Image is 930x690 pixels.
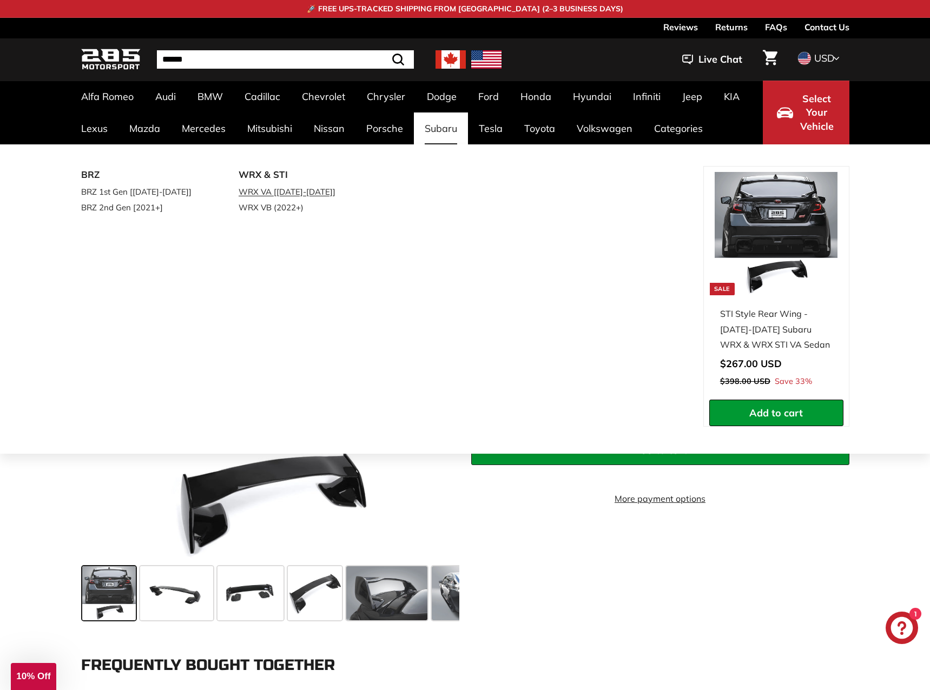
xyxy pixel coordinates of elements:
span: 10% Off [16,671,50,681]
a: KIA [713,81,750,112]
a: Honda [510,81,562,112]
span: Save 33% [775,375,812,389]
a: Toyota [513,112,566,144]
span: Add to cart [749,407,803,419]
a: Mazda [118,112,171,144]
a: BMW [187,81,234,112]
a: Chevrolet [291,81,356,112]
a: FAQs [765,18,787,36]
a: WRX VB (2022+) [239,200,366,215]
inbox-online-store-chat: Shopify online store chat [882,612,921,647]
div: 10% Off [11,663,56,690]
div: Frequently Bought Together [81,657,849,674]
a: Reviews [663,18,698,36]
a: Mitsubishi [236,112,303,144]
img: Logo_285_Motorsport_areodynamics_components [81,47,141,72]
span: Select Your Vehicle [799,92,835,134]
a: Returns [715,18,748,36]
button: Live Chat [668,46,756,73]
a: Infiniti [622,81,671,112]
a: BRZ 1st Gen [[DATE]-[DATE]] [81,184,209,200]
span: $267.00 USD [720,357,782,370]
a: Alfa Romeo [70,81,144,112]
span: Live Chat [698,52,742,67]
a: Jeep [671,81,713,112]
a: Mercedes [171,112,236,144]
span: USD [814,52,834,64]
div: Sale [710,283,735,295]
a: Volkswagen [566,112,643,144]
a: More payment options [471,492,849,505]
p: 🚀 FREE UPS-TRACKED SHIPPING FROM [GEOGRAPHIC_DATA] (2–3 BUSINESS DAYS) [307,3,623,15]
a: Nissan [303,112,355,144]
a: Subaru [414,112,468,144]
a: BRZ 2nd Gen [2021+] [81,200,209,215]
a: Ford [467,81,510,112]
a: BRZ [81,166,209,184]
a: Categories [643,112,714,144]
span: Add to cart [634,444,687,456]
a: Cart [756,41,784,78]
a: Porsche [355,112,414,144]
a: Chrysler [356,81,416,112]
a: Tesla [468,112,513,144]
a: Contact Us [804,18,849,36]
a: Audi [144,81,187,112]
a: Hyundai [562,81,622,112]
span: $398.00 USD [720,376,770,386]
a: WRX VA [[DATE]-[DATE]] [239,184,366,200]
a: Sale STI Style Rear Wing - [DATE]-[DATE] Subaru WRX & WRX STI VA Sedan Save 33% [709,167,843,400]
input: Search [157,50,414,69]
div: STI Style Rear Wing - [DATE]-[DATE] Subaru WRX & WRX STI VA Sedan [720,306,833,353]
button: Add to cart [709,400,843,427]
a: Cadillac [234,81,291,112]
a: Lexus [70,112,118,144]
button: Select Your Vehicle [763,81,849,144]
a: WRX & STI [239,166,366,184]
a: Dodge [416,81,467,112]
